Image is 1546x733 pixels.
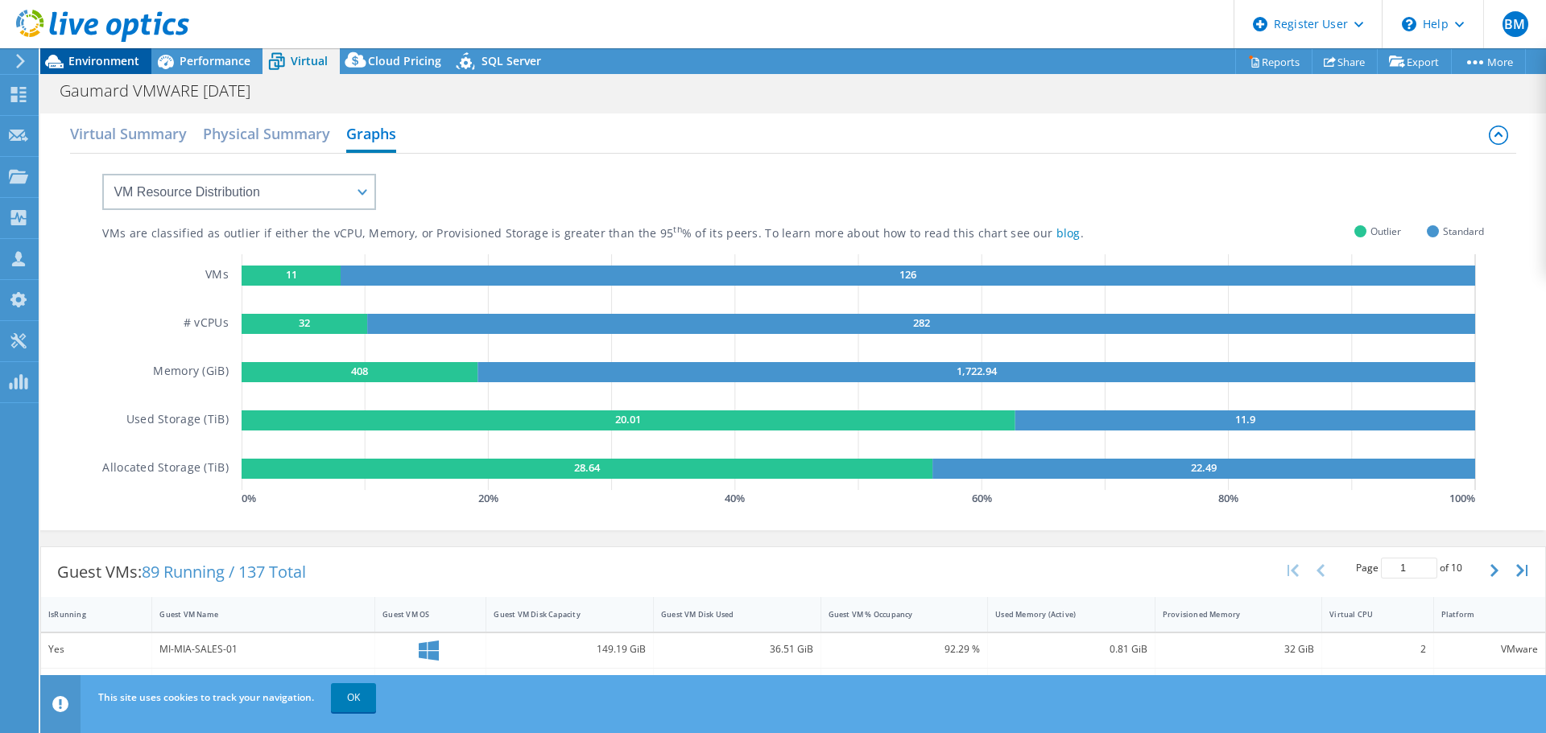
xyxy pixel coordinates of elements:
a: Reports [1235,49,1312,74]
div: IsRunning [48,609,125,620]
text: 100 % [1449,491,1475,505]
div: 149.19 GiB [494,640,646,658]
div: Guest VM % Occupancy [829,609,961,620]
div: 2 [1329,640,1425,658]
div: Platform [1441,609,1519,620]
div: Virtual CPU [1329,609,1406,620]
div: MI-MIA-SALES-01 [159,640,367,658]
div: 0.81 GiB [995,640,1147,658]
text: 0 % [242,491,256,505]
text: 282 [912,315,929,330]
h5: Used Storage (TiB) [126,410,229,430]
span: Page of [1356,558,1462,579]
h1: Gaumard VMWARE [DATE] [52,82,275,100]
h2: Virtual Summary [70,117,187,150]
div: Yes [48,640,144,658]
a: blog [1056,225,1081,241]
h2: Graphs [346,117,396,153]
span: 10 [1451,561,1462,574]
svg: GaugeChartPercentageAxisTexta [242,490,1484,506]
h2: Physical Summary [203,117,330,150]
div: Guest VM Disk Capacity [494,609,626,620]
span: Outlier [1370,222,1401,241]
div: VMs are classified as outlier if either the vCPU, Memory, or Provisioned Storage is greater than ... [102,226,1164,241]
text: 126 [899,267,916,282]
a: Export [1377,49,1452,74]
div: 32 GiB [1163,640,1315,658]
text: 40 % [725,491,745,505]
div: 36.51 GiB [661,640,813,658]
text: 28.64 [574,460,601,475]
input: jump to page [1381,558,1437,579]
text: 408 [351,364,368,378]
text: 1,722.94 [957,364,998,378]
span: BM [1503,11,1528,37]
text: 20.01 [615,412,641,426]
text: 11 [285,267,296,282]
h5: # vCPUs [184,314,229,334]
span: Environment [68,53,139,68]
a: Share [1312,49,1378,74]
span: This site uses cookies to track your navigation. [98,690,314,704]
text: 80 % [1218,491,1238,505]
div: Provisioned Memory [1163,609,1296,620]
svg: \n [1402,17,1416,31]
h5: Allocated Storage (TiB) [102,459,228,479]
span: SQL Server [482,53,541,68]
div: VMware [1441,640,1538,658]
text: 20 % [478,491,498,505]
a: OK [331,683,376,712]
text: 11.9 [1235,412,1255,426]
span: Standard [1443,222,1484,241]
text: 32 [299,315,310,330]
h5: VMs [205,266,229,286]
div: Guest VM Disk Used [661,609,794,620]
div: Guest VMs: [41,547,322,597]
span: Performance [180,53,250,68]
span: Virtual [291,53,328,68]
div: Guest VM Name [159,609,348,620]
div: Used Memory (Active) [995,609,1128,620]
text: 60 % [972,491,992,505]
span: 89 Running / 137 Total [142,561,306,583]
text: 22.49 [1191,460,1217,475]
sup: th [673,224,682,235]
h5: Memory (GiB) [153,362,228,382]
span: Cloud Pricing [368,53,441,68]
div: Guest VM OS [382,609,459,620]
div: 92.29 % [829,640,981,658]
a: More [1451,49,1526,74]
